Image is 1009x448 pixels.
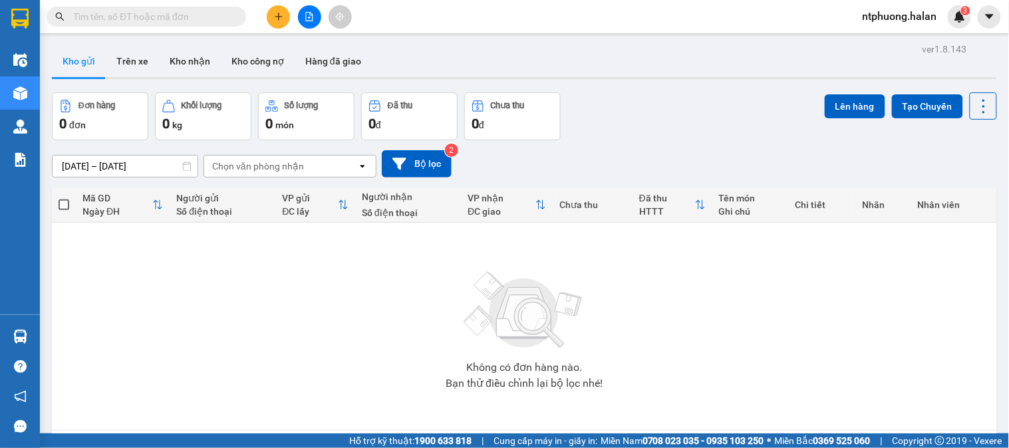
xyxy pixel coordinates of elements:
[458,264,591,357] img: svg+xml;base64,PHN2ZyBjbGFzcz0ibGlzdC1wbHVnX19zdmciIHhtbG5zPSJodHRwOi8vd3d3LnczLm9yZy8yMDAwL3N2Zy...
[14,420,27,433] span: message
[978,5,1001,29] button: caret-down
[285,101,319,110] div: Số lượng
[275,120,294,130] span: món
[954,11,966,23] img: icon-new-feature
[466,362,582,373] div: Không có đơn hàng nào.
[274,12,283,21] span: plus
[329,5,352,29] button: aim
[633,187,712,223] th: Toggle SortBy
[494,433,597,448] span: Cung cấp máy in - giấy in:
[775,433,871,448] span: Miền Bắc
[963,6,968,15] span: 3
[73,9,230,24] input: Tìm tên, số ĐT hoặc mã đơn
[918,199,990,210] div: Nhân viên
[14,390,27,403] span: notification
[368,116,376,132] span: 0
[13,53,27,67] img: warehouse-icon
[69,120,86,130] span: đơn
[362,207,454,218] div: Số điện thoại
[768,438,772,443] span: ⚪️
[795,199,849,210] div: Chi tiết
[472,116,479,132] span: 0
[53,156,198,177] input: Select a date range.
[362,191,454,202] div: Người nhận
[13,153,27,167] img: solution-icon
[55,12,65,21] span: search
[601,433,764,448] span: Miền Nam
[212,160,304,173] div: Chọn văn phòng nhận
[984,11,996,23] span: caret-down
[295,45,372,77] button: Hàng đã giao
[414,435,472,446] strong: 1900 633 818
[52,92,148,140] button: Đơn hàng0đơn
[349,433,472,448] span: Hỗ trợ kỹ thuật:
[923,42,967,56] div: ver 1.8.143
[468,206,535,217] div: ĐC giao
[335,12,345,21] span: aim
[446,378,603,389] div: Bạn thử điều chỉnh lại bộ lọc nhé!
[162,116,170,132] span: 0
[221,45,295,77] button: Kho công nợ
[863,199,905,210] div: Nhãn
[461,187,553,223] th: Toggle SortBy
[382,150,452,177] button: Bộ lọc
[305,12,314,21] span: file-add
[892,94,963,118] button: Tạo Chuyến
[265,116,273,132] span: 0
[559,199,626,210] div: Chưa thu
[82,206,152,217] div: Ngày ĐH
[935,436,944,445] span: copyright
[176,193,269,203] div: Người gửi
[13,86,27,100] img: warehouse-icon
[468,193,535,203] div: VP nhận
[482,433,484,448] span: |
[852,8,948,25] span: ntphuong.halan
[276,187,356,223] th: Toggle SortBy
[258,92,355,140] button: Số lượng0món
[159,45,221,77] button: Kho nhận
[357,161,368,171] svg: open
[445,144,458,157] sup: 2
[14,360,27,373] span: question-circle
[13,330,27,344] img: warehouse-icon
[176,206,269,217] div: Số điện thoại
[388,101,412,110] div: Đã thu
[106,45,159,77] button: Trên xe
[961,6,970,15] sup: 3
[155,92,251,140] button: Khối lượng0kg
[78,101,115,110] div: Đơn hàng
[464,92,561,140] button: Chưa thu0đ
[52,45,106,77] button: Kho gửi
[59,116,67,132] span: 0
[172,120,182,130] span: kg
[267,5,290,29] button: plus
[283,193,339,203] div: VP gửi
[881,433,883,448] span: |
[182,101,222,110] div: Khối lượng
[825,94,885,118] button: Lên hàng
[643,435,764,446] strong: 0708 023 035 - 0935 103 250
[76,187,170,223] th: Toggle SortBy
[82,193,152,203] div: Mã GD
[298,5,321,29] button: file-add
[13,120,27,134] img: warehouse-icon
[11,9,29,29] img: logo-vxr
[719,206,782,217] div: Ghi chú
[719,193,782,203] div: Tên món
[361,92,458,140] button: Đã thu0đ
[491,101,525,110] div: Chưa thu
[813,435,871,446] strong: 0369 525 060
[479,120,484,130] span: đ
[283,206,339,217] div: ĐC lấy
[639,206,695,217] div: HTTT
[376,120,381,130] span: đ
[639,193,695,203] div: Đã thu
